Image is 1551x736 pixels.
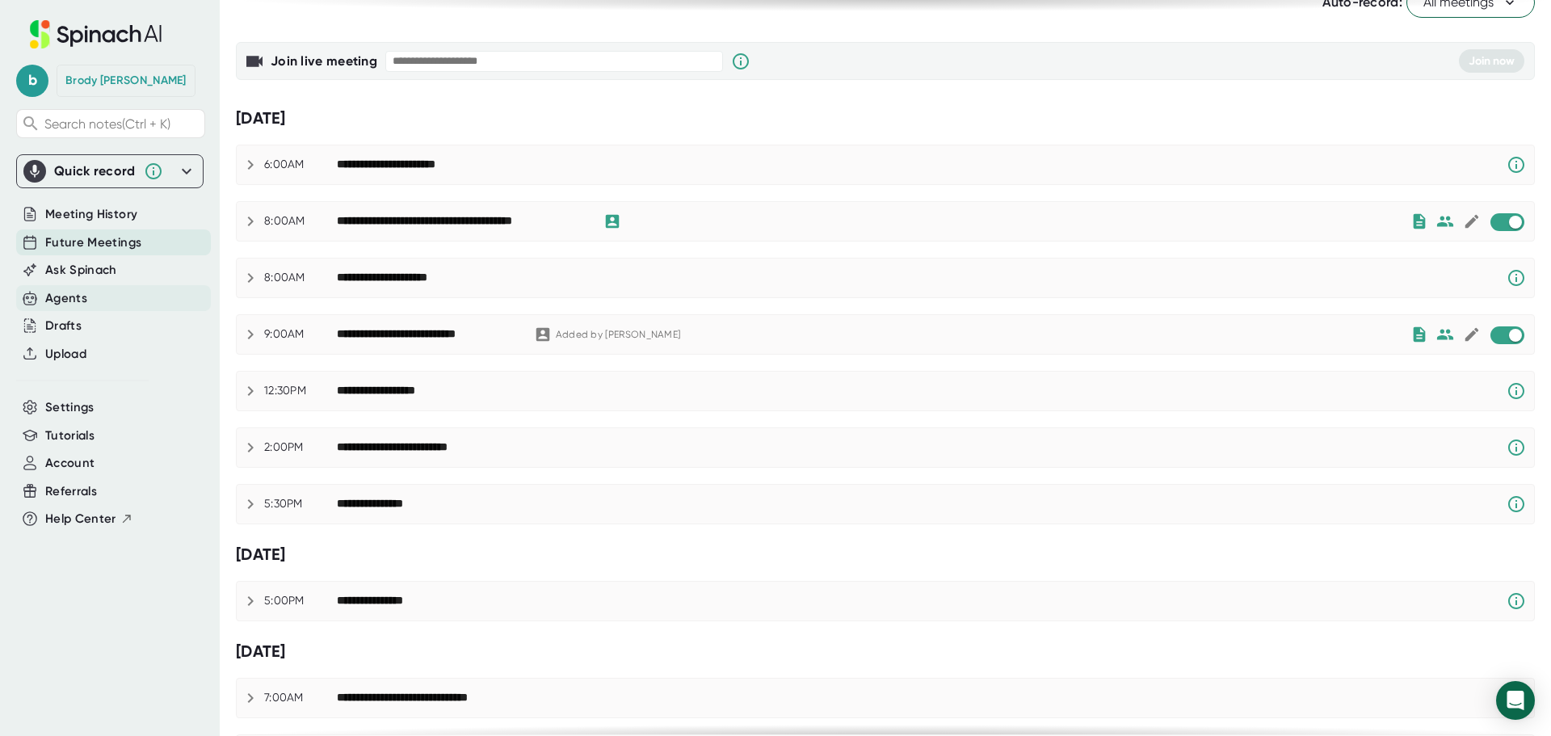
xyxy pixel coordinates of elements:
[264,384,337,398] div: 12:30PM
[65,74,187,88] div: Brody Baxter
[54,163,136,179] div: Quick record
[236,641,1535,662] div: [DATE]
[45,261,117,280] button: Ask Spinach
[271,53,377,69] b: Join live meeting
[264,271,337,285] div: 8:00AM
[264,691,337,705] div: 7:00AM
[1507,438,1526,457] svg: Spinach requires a video conference link.
[45,482,97,501] button: Referrals
[556,329,681,341] div: Added by [PERSON_NAME]
[45,345,86,364] button: Upload
[1459,49,1524,73] button: Join now
[264,497,337,511] div: 5:30PM
[236,545,1535,565] div: [DATE]
[45,510,116,528] span: Help Center
[1507,268,1526,288] svg: Spinach requires a video conference link.
[264,158,337,172] div: 6:00AM
[264,214,337,229] div: 8:00AM
[45,427,95,445] button: Tutorials
[1496,681,1535,720] div: Open Intercom Messenger
[45,510,133,528] button: Help Center
[1469,54,1515,68] span: Join now
[264,440,337,455] div: 2:00PM
[264,327,337,342] div: 9:00AM
[16,65,48,97] span: b
[44,116,170,132] span: Search notes (Ctrl + K)
[45,289,87,308] button: Agents
[1507,155,1526,175] svg: Spinach requires a video conference link.
[45,317,82,335] button: Drafts
[45,205,137,224] button: Meeting History
[1507,494,1526,514] svg: Spinach requires a video conference link.
[1507,591,1526,611] svg: Spinach requires a video conference link.
[1507,381,1526,401] svg: Spinach requires a video conference link.
[45,398,95,417] button: Settings
[45,454,95,473] button: Account
[264,594,337,608] div: 5:00PM
[23,155,196,187] div: Quick record
[45,233,141,252] button: Future Meetings
[236,108,1535,128] div: [DATE]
